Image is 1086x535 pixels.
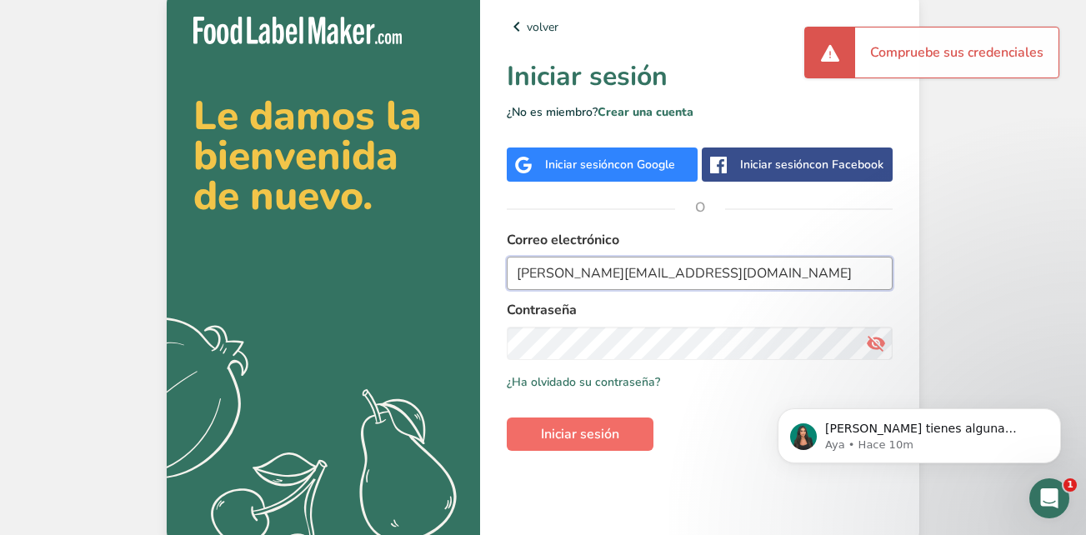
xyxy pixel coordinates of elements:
[507,417,653,451] button: Iniciar sesión
[507,257,893,290] input: Introduzca su correo electrónico
[598,104,693,120] a: Crear una cuenta
[753,373,1086,490] iframe: Intercom notifications mensaje
[507,103,893,121] p: ¿No es miembro?
[193,96,453,216] h2: Le damos la bienvenida de nuevo.
[545,156,675,173] div: Iniciar sesión
[1063,478,1077,492] span: 1
[507,17,893,37] a: volver
[675,182,725,232] span: O
[614,157,675,172] span: con Google
[507,230,893,250] label: Correo electrónico
[193,17,402,44] img: Food Label Maker
[1029,478,1069,518] iframe: Intercom live chat
[507,57,893,97] h1: Iniciar sesión
[740,156,883,173] div: Iniciar sesión
[507,300,893,320] label: Contraseña
[541,424,619,444] span: Iniciar sesión
[855,27,1058,77] div: Compruebe sus credenciales
[507,373,660,391] a: ¿Ha olvidado su contraseña?
[809,157,883,172] span: con Facebook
